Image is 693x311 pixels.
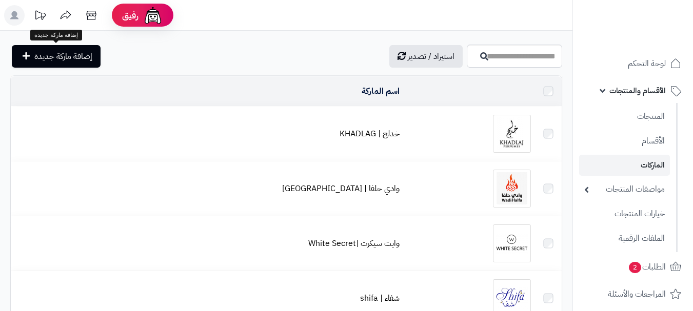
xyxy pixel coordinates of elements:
[12,45,101,68] a: إضافة ماركة جديدة
[628,261,642,274] span: 2
[143,5,163,26] img: ai-face.png
[628,56,666,71] span: لوحة التحكم
[579,255,687,279] a: الطلبات2
[408,50,454,63] span: استيراد / تصدير
[122,9,138,22] span: رفيق
[389,45,463,68] a: استيراد / تصدير
[579,178,670,200] a: مواصفات المنتجات
[579,155,670,176] a: الماركات
[34,50,92,63] span: إضافة ماركة جديدة
[579,282,687,306] a: المراجعات والأسئلة
[579,227,670,250] a: الملفات الرقمية
[360,292,400,304] a: شفاء | shifa
[282,182,400,195] a: وادي حلفا | [GEOGRAPHIC_DATA]
[308,237,400,250] a: وايت سيكرت |White Secret
[340,128,400,140] a: خدلج | KHADLAG
[362,85,400,97] a: اسم الماركة
[609,84,666,98] span: الأقسام والمنتجات
[30,30,82,41] div: إضافة ماركة جديدة
[579,106,670,128] a: المنتجات
[493,170,531,208] img: وادي حلفا | Wadi Halfa
[579,51,687,76] a: لوحة التحكم
[493,224,531,262] img: وايت سيكرت |White Secret
[623,17,683,39] img: logo-2.png
[579,130,670,152] a: الأقسام
[608,287,666,301] span: المراجعات والأسئلة
[628,260,666,274] span: الطلبات
[493,115,531,153] img: خدلج | KHADLAG
[27,5,53,28] a: تحديثات المنصة
[579,203,670,225] a: خيارات المنتجات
